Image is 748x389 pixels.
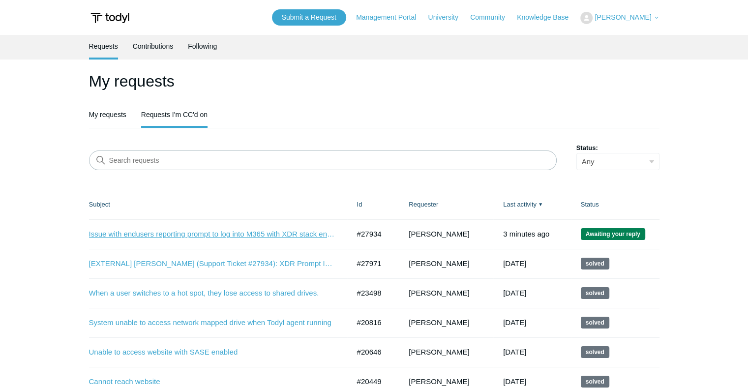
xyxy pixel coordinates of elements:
a: Requests I'm CC'd on [141,103,208,126]
span: [PERSON_NAME] [595,13,651,21]
td: [PERSON_NAME] [399,337,493,367]
time: 04/07/2025, 13:03 [503,289,526,297]
td: [PERSON_NAME] [399,308,493,337]
th: Id [347,190,399,219]
td: #20816 [347,308,399,337]
th: Status [571,190,659,219]
a: Contributions [133,35,174,58]
time: 09/09/2025, 11:55 [503,230,549,238]
h1: My requests [89,69,659,93]
label: Status: [576,143,659,153]
span: This request has been solved [581,376,609,388]
span: This request has been solved [581,317,609,329]
a: Cannot reach website [89,376,335,388]
a: [EXTERNAL] [PERSON_NAME] (Support Ticket #27934): XDR Prompt Issues [89,258,335,269]
span: This request has been solved [581,346,609,358]
th: Requester [399,190,493,219]
span: This request has been solved [581,287,609,299]
a: Community [470,12,515,23]
button: [PERSON_NAME] [580,12,659,24]
span: We are waiting for you to respond [581,228,645,240]
td: #27934 [347,219,399,249]
span: This request has been solved [581,258,609,269]
input: Search requests [89,150,557,170]
a: Last activity▼ [503,201,537,208]
th: Subject [89,190,347,219]
a: System unable to access network mapped drive when Todyl agent running [89,317,335,329]
img: Todyl Support Center Help Center home page [89,9,131,27]
a: Following [188,35,217,58]
a: Knowledge Base [517,12,578,23]
td: #23498 [347,278,399,308]
a: Issue with endusers reporting prompt to log into M365 with XDR stack enable [89,229,335,240]
a: Unable to access website with SASE enabled [89,347,335,358]
td: [PERSON_NAME] [399,219,493,249]
td: #20646 [347,337,399,367]
time: 10/28/2024, 17:03 [503,377,526,386]
a: When a user switches to a hot spot, they lose access to shared drives. [89,288,335,299]
a: My requests [89,103,126,126]
time: 09/08/2025, 11:27 [503,259,526,268]
time: 11/14/2024, 12:03 [503,318,526,327]
td: [PERSON_NAME] [399,278,493,308]
td: #27971 [347,249,399,278]
a: Requests [89,35,118,58]
a: Submit a Request [272,9,346,26]
span: ▼ [538,201,543,208]
td: [PERSON_NAME] [399,249,493,278]
time: 11/06/2024, 12:03 [503,348,526,356]
a: University [428,12,468,23]
a: Management Portal [356,12,426,23]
